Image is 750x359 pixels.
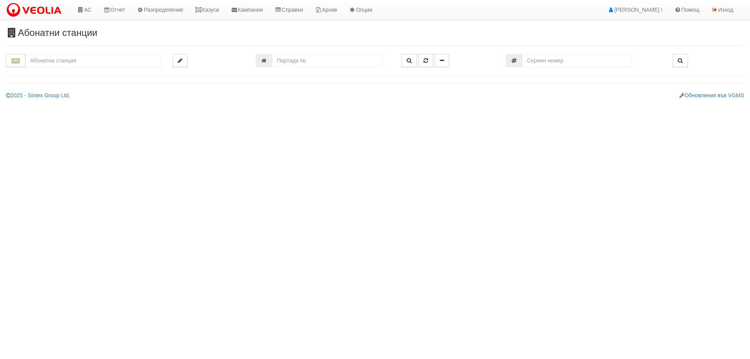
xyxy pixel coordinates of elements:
[522,54,632,67] input: Сериен номер
[6,2,65,18] img: VeoliaLogo.png
[25,54,161,67] input: Абонатна станция
[6,92,70,98] a: 2025 - Sintex Group Ltd.
[679,92,744,98] a: Обновления във VGMS
[272,54,382,67] input: Партида №
[6,28,744,38] h3: Абонатни станции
